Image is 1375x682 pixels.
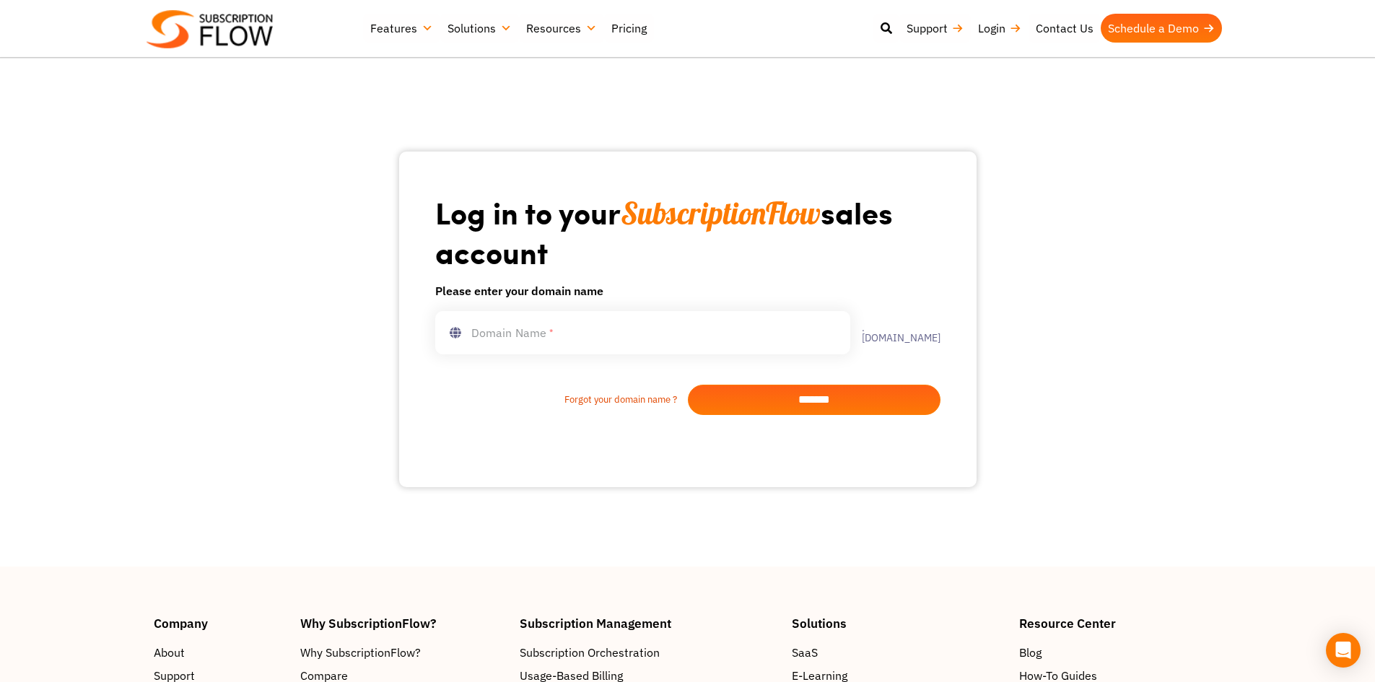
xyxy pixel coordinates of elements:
[1326,633,1361,668] div: Open Intercom Messenger
[1029,14,1101,43] a: Contact Us
[520,644,778,661] a: Subscription Orchestration
[147,10,273,48] img: Subscriptionflow
[792,617,1005,629] h4: Solutions
[435,393,688,407] a: Forgot your domain name ?
[154,617,287,629] h4: Company
[971,14,1029,43] a: Login
[792,644,1005,661] a: SaaS
[440,14,519,43] a: Solutions
[792,644,818,661] span: SaaS
[435,282,940,300] h6: Please enter your domain name
[1101,14,1222,43] a: Schedule a Demo
[154,644,185,661] span: About
[520,644,660,661] span: Subscription Orchestration
[899,14,971,43] a: Support
[435,193,940,271] h1: Log in to your sales account
[621,194,821,232] span: SubscriptionFlow
[1019,644,1042,661] span: Blog
[300,644,421,661] span: Why SubscriptionFlow?
[604,14,654,43] a: Pricing
[154,644,287,661] a: About
[1019,644,1221,661] a: Blog
[520,617,778,629] h4: Subscription Management
[1019,617,1221,629] h4: Resource Center
[850,323,940,343] label: .[DOMAIN_NAME]
[519,14,604,43] a: Resources
[300,617,505,629] h4: Why SubscriptionFlow?
[300,644,505,661] a: Why SubscriptionFlow?
[363,14,440,43] a: Features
